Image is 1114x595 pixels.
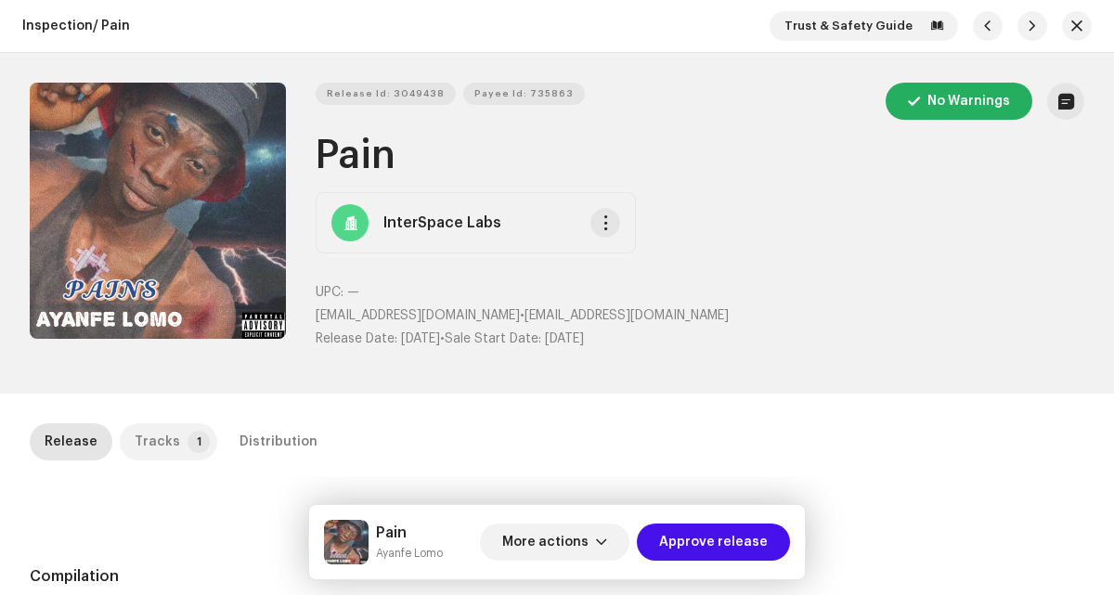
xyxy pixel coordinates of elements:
span: Release Id: 3049438 [327,75,445,112]
span: UPC: [316,286,343,299]
span: [DATE] [401,332,440,345]
button: Payee Id: 735863 [463,83,585,105]
span: — [347,286,359,299]
h5: Pain [376,522,443,544]
span: Payee Id: 735863 [474,75,574,112]
span: • [316,332,445,345]
button: More actions [480,524,629,561]
span: More actions [502,524,589,561]
p: • [316,306,1084,326]
div: Distribution [240,423,317,460]
strong: InterSpace Labs [383,212,501,234]
span: [DATE] [545,332,584,345]
span: Approve release [659,524,768,561]
span: [EMAIL_ADDRESS][DOMAIN_NAME] [316,309,520,322]
img: 9cdd2084-43f9-40ce-8fb5-82f6fe9042e9 [324,520,369,564]
span: Release Date: [316,332,397,345]
small: Pain [376,544,443,563]
button: Release Id: 3049438 [316,83,456,105]
h5: Compilation [30,565,314,588]
h1: Pain [316,135,1084,177]
span: [EMAIL_ADDRESS][DOMAIN_NAME] [525,309,729,322]
span: Sale Start Date: [445,332,541,345]
button: Approve release [637,524,790,561]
